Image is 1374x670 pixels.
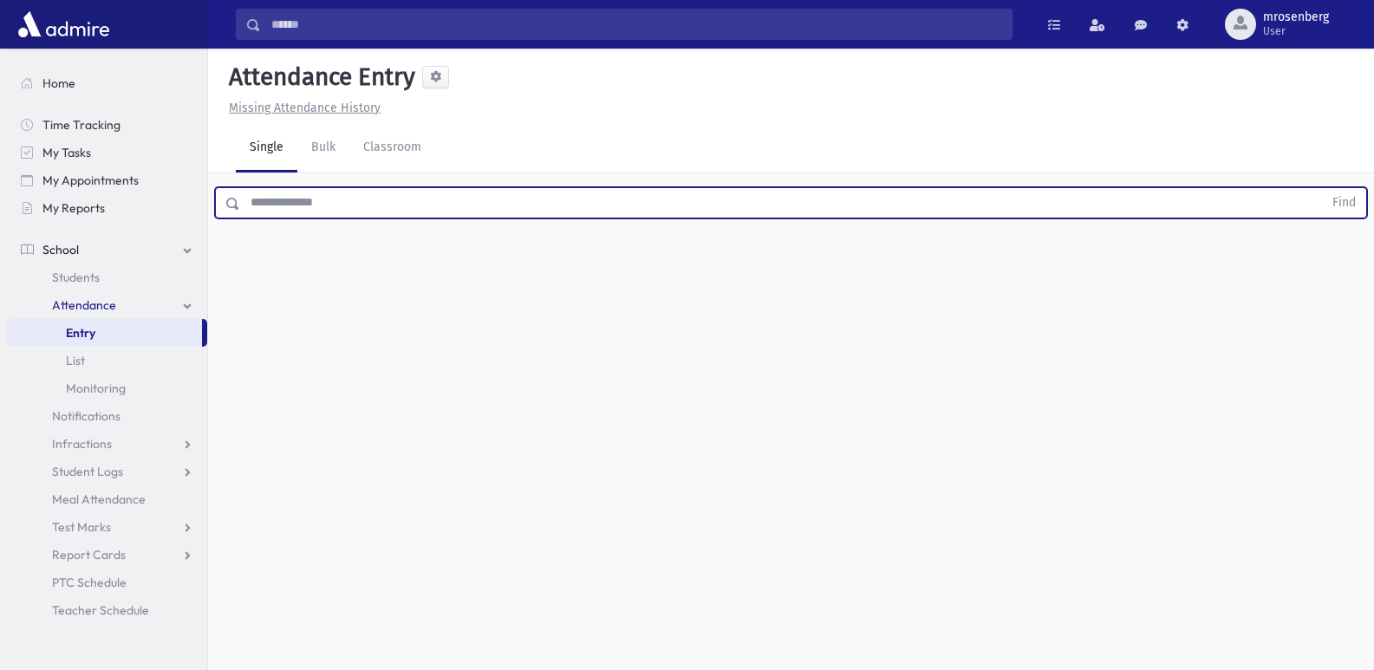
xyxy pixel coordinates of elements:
a: Report Cards [7,541,207,569]
a: PTC Schedule [7,569,207,596]
span: My Reports [42,200,105,216]
a: Single [236,124,297,172]
span: List [66,353,85,368]
span: My Appointments [42,172,139,188]
h5: Attendance Entry [222,62,415,92]
a: List [7,347,207,374]
a: Teacher Schedule [7,596,207,624]
a: Time Tracking [7,111,207,139]
a: Test Marks [7,513,207,541]
span: Meal Attendance [52,491,146,507]
span: Students [52,270,100,285]
img: AdmirePro [14,7,114,42]
a: Missing Attendance History [222,101,381,115]
span: Attendance [52,297,116,313]
span: Monitoring [66,381,126,396]
a: My Tasks [7,139,207,166]
button: Find [1322,188,1366,218]
a: Notifications [7,402,207,430]
u: Missing Attendance History [229,101,381,115]
span: My Tasks [42,145,91,160]
a: Classroom [349,124,435,172]
a: Student Logs [7,458,207,485]
span: Infractions [52,436,112,452]
a: Entry [7,319,202,347]
a: Infractions [7,430,207,458]
a: School [7,236,207,263]
span: Report Cards [52,547,126,563]
span: Test Marks [52,519,111,535]
a: Meal Attendance [7,485,207,513]
span: Teacher Schedule [52,602,149,618]
span: Home [42,75,75,91]
a: Attendance [7,291,207,319]
span: mrosenberg [1263,10,1329,24]
input: Search [261,9,1012,40]
a: My Reports [7,194,207,222]
a: Students [7,263,207,291]
a: Home [7,69,207,97]
span: Student Logs [52,464,123,479]
span: School [42,242,79,257]
span: User [1263,24,1329,38]
span: Notifications [52,408,120,424]
span: Entry [66,325,95,341]
span: PTC Schedule [52,575,127,590]
span: Time Tracking [42,117,120,133]
a: My Appointments [7,166,207,194]
a: Bulk [297,124,349,172]
a: Monitoring [7,374,207,402]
